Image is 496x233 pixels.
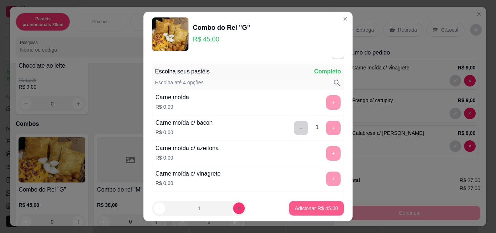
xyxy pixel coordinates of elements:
p: R$ 45,00 [193,34,250,44]
p: Adicionar R$ 45,00 [295,205,338,212]
p: Escolha seus pastéis [155,67,210,76]
button: delete [294,121,308,135]
p: Escolha até 4 opções [155,79,204,87]
button: increase-product-quantity [233,202,245,214]
button: decrease-product-quantity [154,202,165,214]
div: Combo do Rei "G" [193,23,250,33]
p: R$ 0,00 [155,129,212,136]
div: Carne moída c/ bacon [155,118,212,127]
div: Carne moída [155,93,189,102]
div: Carne moída c/ azeitona [155,144,219,153]
button: Close [340,13,351,25]
p: R$ 0,00 [155,154,219,161]
div: Carne moída c/ mussarela [155,195,224,204]
div: 1 [316,123,319,132]
button: Adicionar R$ 45,00 [289,201,344,216]
div: Carne moída c/ vinagrete [155,169,221,178]
p: Completo [314,67,341,76]
p: R$ 0,00 [155,180,221,187]
img: product-image [152,17,188,51]
p: R$ 0,00 [155,103,189,111]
